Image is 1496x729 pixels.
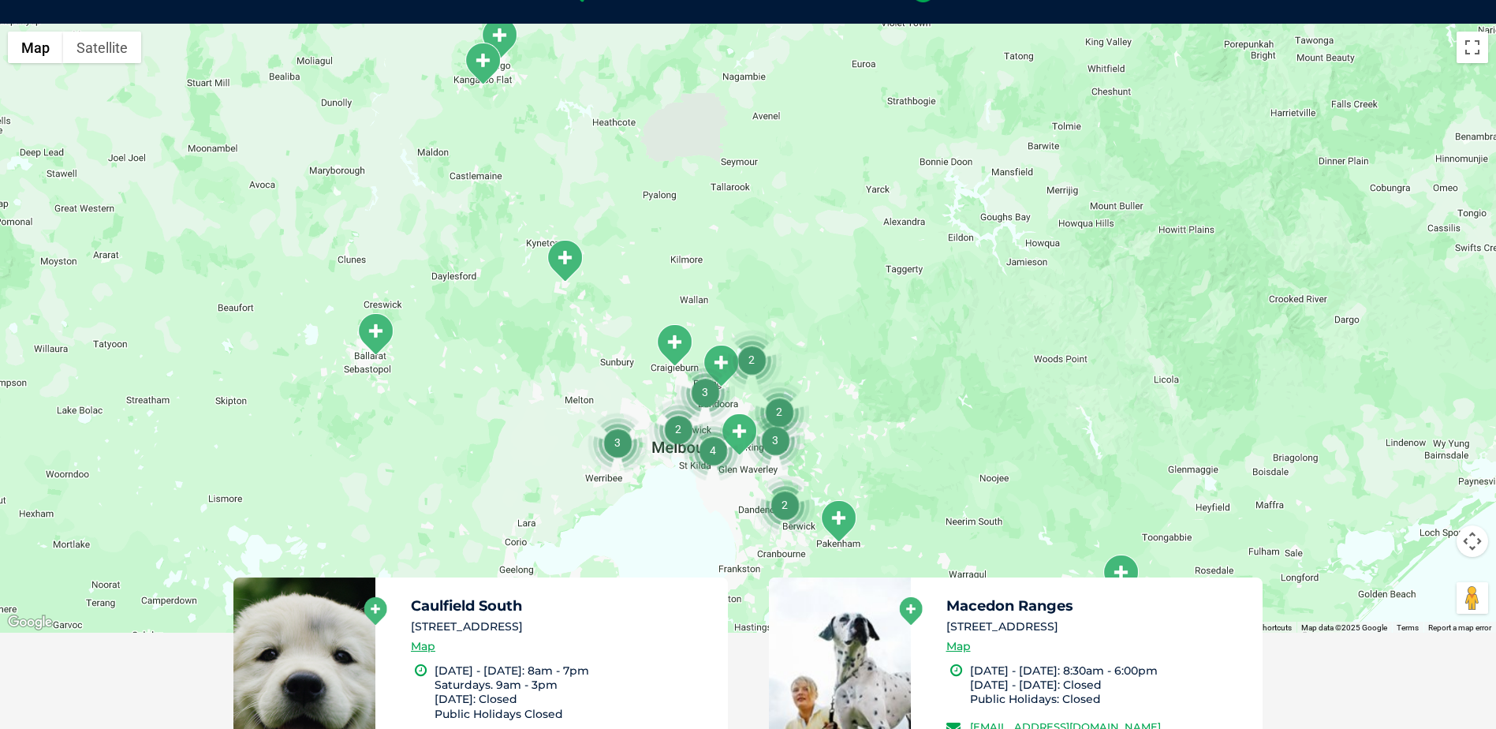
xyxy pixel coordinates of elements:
div: White Hills [479,17,519,60]
div: 3 [675,362,735,422]
a: Map [946,637,971,656]
div: 2 [722,330,782,390]
button: Map camera controls [1457,525,1488,557]
a: Report a map error [1428,623,1491,632]
button: Drag Pegman onto the map to open Street View [1457,582,1488,614]
div: 3 [745,410,805,470]
div: Morwell [1101,554,1140,597]
span: Map data ©2025 Google [1301,623,1387,632]
div: South Morang [701,344,741,387]
div: 3 [588,413,647,473]
div: Craigieburn [655,323,694,367]
a: Terms (opens in new tab) [1397,623,1419,632]
li: [STREET_ADDRESS] [411,619,714,635]
li: [STREET_ADDRESS] [946,619,1249,635]
li: [DATE] - [DATE]: 8:30am - 6:00pm [DATE] - [DATE]: Closed Public Holidays: Closed [970,664,1249,707]
button: Toggle fullscreen view [1457,32,1488,63]
button: Show satellite imagery [63,32,141,63]
div: Kangaroo Flat [463,42,502,85]
button: Show street map [8,32,63,63]
h5: Caulfield South [411,599,714,613]
div: Ballarat [356,312,395,356]
img: Google [4,612,56,633]
div: Box Hill [719,413,759,456]
a: Map [411,637,435,656]
div: 2 [648,399,708,459]
div: Macedon Ranges [545,239,584,282]
a: Open this area in Google Maps (opens a new window) [4,612,56,633]
div: 4 [683,421,743,480]
div: 2 [749,382,809,442]
div: Pakenham [819,499,858,543]
h5: Macedon Ranges [946,599,1249,613]
div: 2 [755,475,815,535]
